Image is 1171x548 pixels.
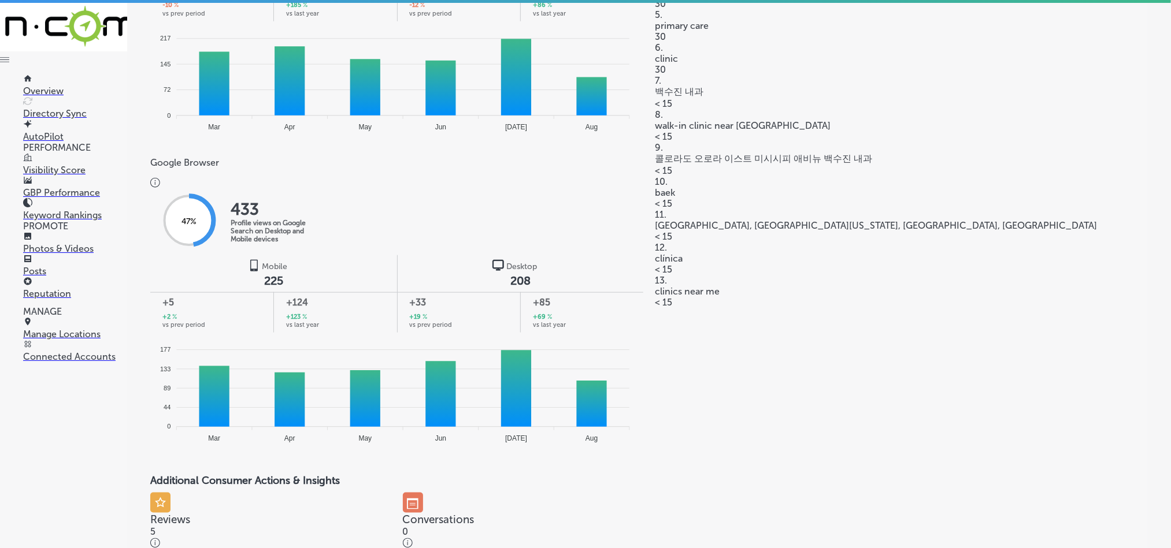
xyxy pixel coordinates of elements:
[162,10,205,17] span: vs prev period
[23,142,127,153] p: PERFORMANCE
[655,264,1148,275] p: < 15
[409,10,452,17] span: vs prev period
[286,1,307,10] h2: +185
[505,434,527,442] tspan: [DATE]
[23,277,127,299] a: Reputation
[23,108,127,119] p: Directory Sync
[655,176,1148,187] p: 10 .
[162,322,205,328] span: vs prev period
[409,296,508,310] span: +33
[655,53,1148,64] p: clinic
[655,220,1148,231] p: [GEOGRAPHIC_DATA], [GEOGRAPHIC_DATA][US_STATE], [GEOGRAPHIC_DATA], [GEOGRAPHIC_DATA]
[286,296,385,310] span: +124
[208,434,220,442] tspan: Mar
[655,209,1148,220] p: 11 .
[181,217,197,226] span: 47 %
[655,109,1148,120] p: 8 .
[403,513,644,526] h3: Conversations
[505,123,527,131] tspan: [DATE]
[655,42,1148,53] p: 6 .
[23,165,127,176] p: Visibility Score
[655,297,1148,308] p: < 15
[262,262,287,271] span: Mobile
[208,123,220,131] tspan: Mar
[655,64,1148,75] p: 30
[23,351,127,362] p: Connected Accounts
[655,198,1148,209] p: < 15
[167,111,171,118] tspan: 0
[655,286,1148,297] p: clinics near me
[655,75,1148,86] p: 7 .
[150,513,391,526] h3: Reviews
[162,296,262,310] span: +5
[655,9,1148,20] p: 5 .
[533,322,566,328] span: vs last year
[301,312,307,322] span: %
[23,120,127,142] a: AutoPilot
[359,434,372,442] tspan: May
[655,231,1148,242] p: < 15
[23,210,127,221] p: Keyword Rankings
[655,253,1148,264] p: clínica
[409,1,425,10] h2: -12
[171,312,177,322] span: %
[23,154,127,176] a: Visibility Score
[533,1,552,10] h2: +86
[23,97,127,119] a: Directory Sync
[23,288,127,299] p: Reputation
[435,123,446,131] tspan: Jun
[231,219,323,243] p: Profile views on Google Search on Desktop and Mobile devices
[409,312,427,322] h2: +19
[150,526,391,537] h1: 5
[286,312,307,322] h2: +123
[655,131,1148,142] p: < 15
[23,306,127,317] p: MANAGE
[655,165,1148,176] p: < 15
[655,187,1148,198] p: baek
[546,1,552,10] span: %
[403,526,644,537] h1: 0
[655,142,1148,153] p: 9 .
[23,255,127,277] a: Posts
[164,86,171,93] tspan: 72
[655,153,1148,165] p: 콜로라도 오로라 이스트 미시시피 애비뉴 백수진 내과
[167,423,171,430] tspan: 0
[421,312,427,322] span: %
[162,1,179,10] h2: -10
[585,434,598,442] tspan: Aug
[655,275,1148,286] p: 13 .
[23,176,127,198] a: GBP Performance
[409,322,452,328] span: vs prev period
[164,385,171,392] tspan: 89
[150,157,643,168] h3: Google Browser
[160,346,171,353] tspan: 177
[492,260,504,271] img: logo
[23,85,127,96] p: Overview
[418,1,425,10] span: %
[23,243,127,254] p: Photos & Videos
[264,274,283,288] span: 225
[655,20,1148,31] p: primary care
[160,35,171,42] tspan: 217
[23,74,127,96] a: Overview
[23,131,127,142] p: AutoPilot
[23,318,127,340] a: Manage Locations
[286,322,319,328] span: vs last year
[533,296,631,310] span: +85
[533,312,552,322] h2: +69
[286,10,319,17] span: vs last year
[533,10,566,17] span: vs last year
[160,61,171,68] tspan: 145
[150,474,340,487] span: Additional Consumer Actions & Insights
[655,120,1148,131] p: walk-in clinic near [GEOGRAPHIC_DATA]
[172,1,179,10] span: %
[284,434,295,442] tspan: Apr
[359,123,372,131] tspan: May
[23,187,127,198] p: GBP Performance
[435,434,446,442] tspan: Jun
[585,123,598,131] tspan: Aug
[160,366,171,372] tspan: 133
[164,404,171,411] tspan: 44
[23,232,127,254] a: Photos & Videos
[23,199,127,221] a: Keyword Rankings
